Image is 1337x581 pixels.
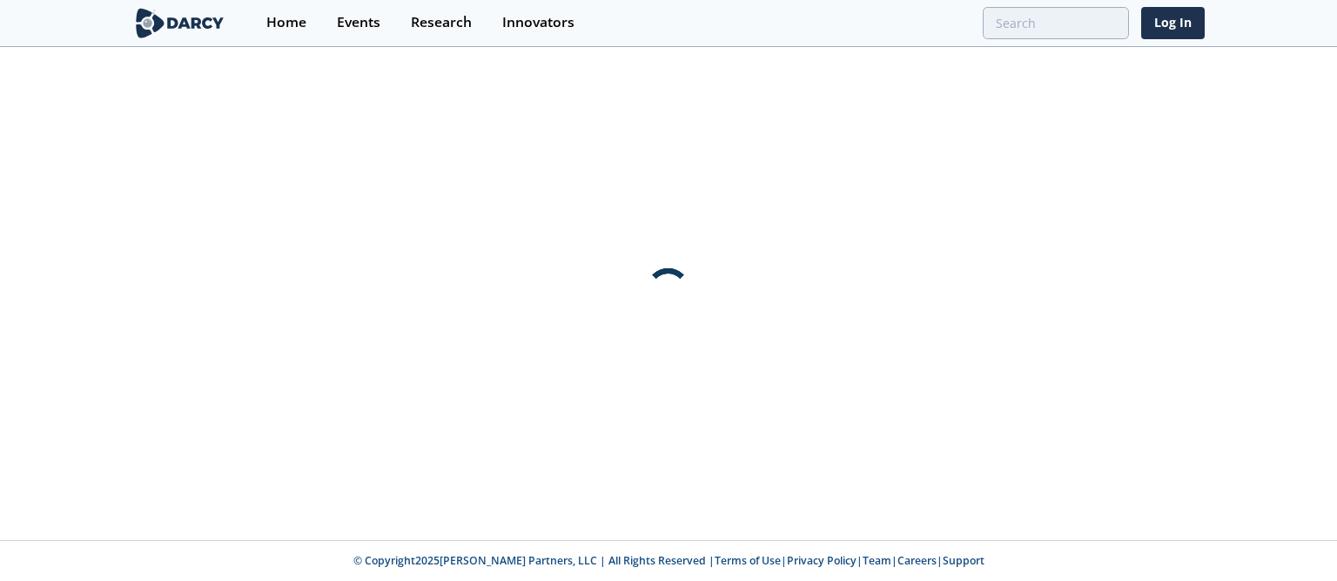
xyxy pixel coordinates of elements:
[897,553,937,568] a: Careers
[715,553,781,568] a: Terms of Use
[411,16,472,30] div: Research
[502,16,574,30] div: Innovators
[24,553,1313,569] p: © Copyright 2025 [PERSON_NAME] Partners, LLC | All Rights Reserved | | | | |
[337,16,380,30] div: Events
[1141,7,1205,39] a: Log In
[983,7,1129,39] input: Advanced Search
[132,8,227,38] img: logo-wide.svg
[787,553,857,568] a: Privacy Policy
[943,553,984,568] a: Support
[266,16,306,30] div: Home
[863,553,891,568] a: Team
